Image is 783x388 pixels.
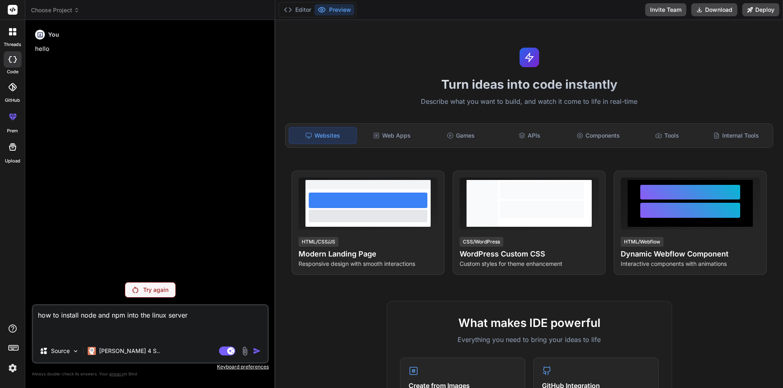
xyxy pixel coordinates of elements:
[143,286,168,294] p: Try again
[299,237,338,247] div: HTML/CSS/JS
[51,347,70,355] p: Source
[31,6,80,14] span: Choose Project
[460,260,599,268] p: Custom styles for theme enhancement
[299,248,438,260] h4: Modern Landing Page
[460,248,599,260] h4: WordPress Custom CSS
[7,68,18,75] label: code
[280,96,778,107] p: Describe what you want to build, and watch it come to life in real-time
[691,3,737,16] button: Download
[621,237,664,247] div: HTML/Webflow
[289,127,357,144] div: Websites
[702,127,770,144] div: Internal Tools
[400,335,659,344] p: Everything you need to bring your ideas to life
[88,347,96,355] img: Claude 4 Sonnet
[427,127,495,144] div: Games
[496,127,563,144] div: APIs
[5,97,20,104] label: GitHub
[460,237,503,247] div: CSS/WordPress
[358,127,426,144] div: Web Apps
[400,314,659,331] h2: What makes IDE powerful
[314,4,354,15] button: Preview
[109,371,124,376] span: privacy
[32,370,269,378] p: Always double-check its answers. Your in Bind
[7,127,18,134] label: prem
[133,287,138,293] img: Retry
[634,127,701,144] div: Tools
[621,260,760,268] p: Interactive components with animations
[72,348,79,355] img: Pick Models
[4,41,21,48] label: threads
[299,260,438,268] p: Responsive design with smooth interactions
[99,347,160,355] p: [PERSON_NAME] 4 S..
[35,44,267,54] p: hello
[281,4,314,15] button: Editor
[6,361,20,375] img: settings
[253,347,261,355] img: icon
[33,305,268,340] textarea: how to install node and npm into the linux server
[280,77,778,92] h1: Turn ideas into code instantly
[565,127,632,144] div: Components
[621,248,760,260] h4: Dynamic Webflow Component
[32,364,269,370] p: Keyboard preferences
[742,3,779,16] button: Deploy
[240,346,250,356] img: attachment
[645,3,686,16] button: Invite Team
[48,31,59,39] h6: You
[5,158,20,164] label: Upload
